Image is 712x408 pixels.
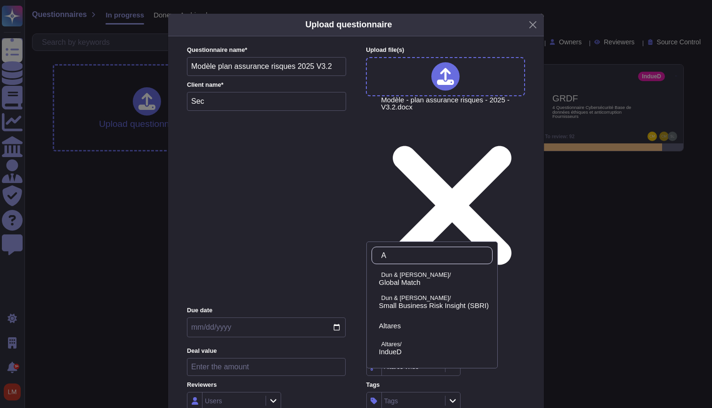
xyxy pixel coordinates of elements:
div: Dataxess [372,361,493,383]
span: Small Business Risk Insight (SBRI) [379,301,489,310]
div: Global Match [379,278,489,287]
div: IndueD [379,348,489,356]
span: Altares [379,322,401,330]
span: Global Match [379,278,421,287]
p: Dun & [PERSON_NAME]/ [381,272,489,278]
input: Enter company name of the client [187,92,346,111]
button: Close [526,17,540,32]
input: Enter the amount [187,358,346,376]
label: Tags [366,382,525,388]
div: Small Business Risk Insight (SBRI) [372,297,375,308]
div: Users [205,398,222,404]
label: Client name [187,82,346,88]
div: IndueD [372,343,375,354]
div: Global Match [372,269,493,290]
input: Due date [187,317,346,337]
div: Small Business Risk Insight (SBRI) [372,292,493,313]
span: Upload file (s) [366,46,404,53]
input: Enter questionnaire name [187,57,346,76]
div: Altares [372,315,493,336]
p: Dun & [PERSON_NAME]/ [381,295,489,301]
div: Tags [384,398,398,404]
p: Altares/ [381,341,489,348]
span: IndueD [379,348,402,356]
div: Altares [372,320,375,331]
span: Modèle - plan assurance risques - 2025 - V3.2.docx [381,96,524,300]
label: Reviewers [187,382,346,388]
div: IndueD [372,338,493,359]
div: Altares [379,322,489,330]
input: Search by keywords [377,247,492,264]
div: Global Match [372,274,375,285]
label: Deal value [187,348,346,354]
label: Due date [187,308,346,314]
label: Questionnaire name [187,47,346,53]
h5: Upload questionnaire [305,18,392,31]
